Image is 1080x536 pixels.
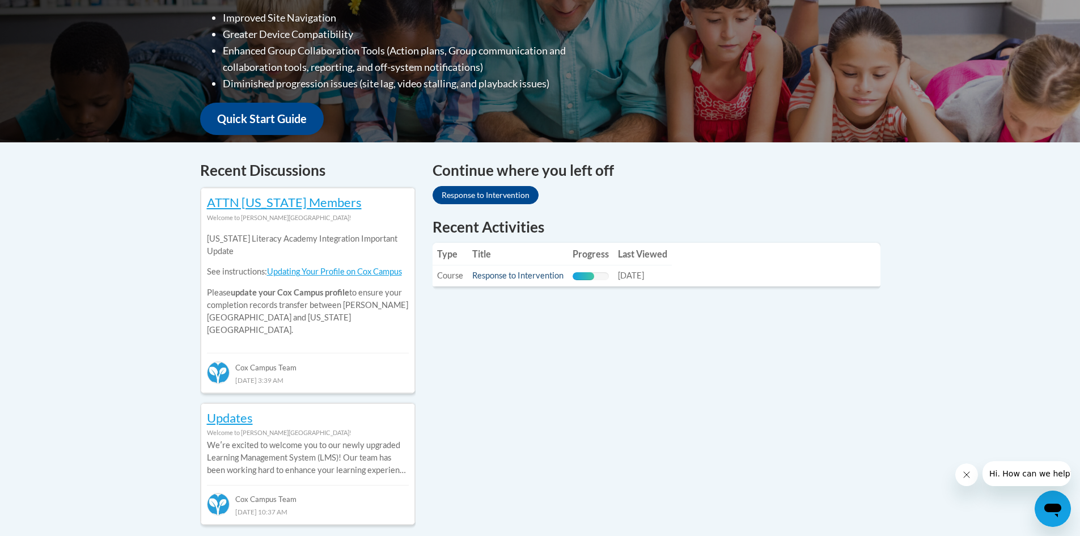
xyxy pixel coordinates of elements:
div: [DATE] 3:39 AM [207,374,409,386]
a: Quick Start Guide [200,103,324,135]
img: Cox Campus Team [207,493,230,516]
span: Course [437,271,463,280]
li: Diminished progression issues (site lag, video stalling, and playback issues) [223,75,611,92]
h1: Recent Activities [433,217,880,237]
li: Greater Device Compatibility [223,26,611,43]
iframe: Button to launch messaging window [1035,491,1071,527]
p: [US_STATE] Literacy Academy Integration Important Update [207,233,409,258]
li: Enhanced Group Collaboration Tools (Action plans, Group communication and collaboration tools, re... [223,43,611,75]
a: Response to Intervention [472,271,564,280]
a: Updating Your Profile on Cox Campus [267,267,402,276]
th: Title [468,243,568,265]
th: Last Viewed [613,243,672,265]
iframe: Message from company [982,461,1071,486]
h4: Continue where you left off [433,159,880,182]
iframe: Close message [955,463,978,486]
th: Type [433,243,468,265]
div: Please to ensure your completion records transfer between [PERSON_NAME][GEOGRAPHIC_DATA] and [US_... [207,224,409,345]
div: Progress, % [573,272,594,280]
a: ATTN [US_STATE] Members [207,195,362,210]
span: [DATE] [618,271,644,280]
p: See instructions: [207,265,409,278]
b: update your Cox Campus profile [231,288,349,297]
div: Cox Campus Team [207,485,409,505]
div: Cox Campus Team [207,353,409,373]
li: Improved Site Navigation [223,10,611,26]
h4: Recent Discussions [200,159,416,182]
a: Updates [207,410,253,425]
span: Hi. How can we help? [7,8,92,17]
th: Progress [568,243,613,265]
div: [DATE] 10:37 AM [207,505,409,518]
div: Welcome to [PERSON_NAME][GEOGRAPHIC_DATA]! [207,212,409,224]
p: Weʹre excited to welcome you to our newly upgraded Learning Management System (LMS)! Our team has... [207,439,409,476]
img: Cox Campus Team [207,361,230,384]
div: Welcome to [PERSON_NAME][GEOGRAPHIC_DATA]! [207,427,409,439]
a: Response to Intervention [433,186,539,204]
